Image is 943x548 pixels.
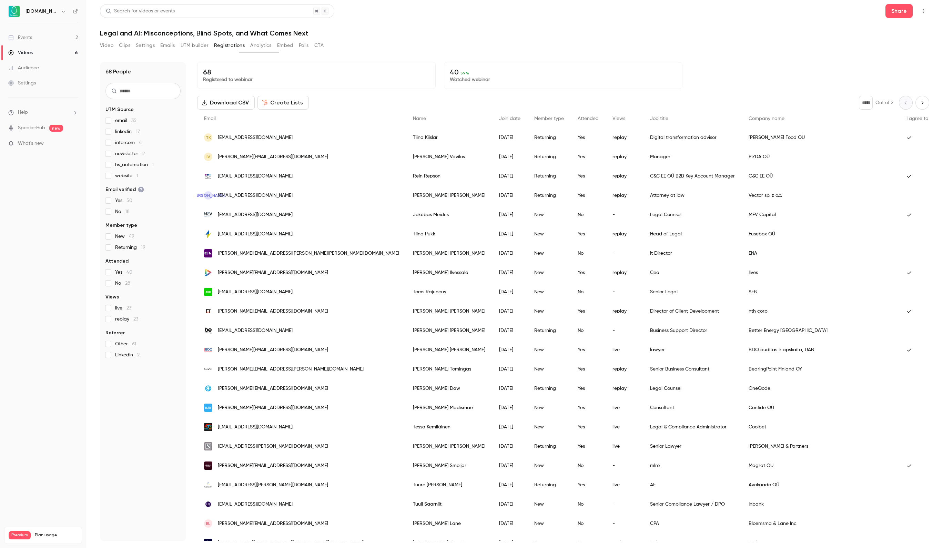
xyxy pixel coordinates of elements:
div: Returning [527,321,571,340]
div: Legal Counsel [643,379,742,398]
span: newsletter [115,150,145,157]
span: Attended [105,258,129,265]
span: [PERSON_NAME][EMAIL_ADDRESS][PERSON_NAME][DOMAIN_NAME] [218,366,364,373]
div: New [527,282,571,302]
div: Yes [571,359,606,379]
span: [PERSON_NAME][EMAIL_ADDRESS][DOMAIN_NAME] [218,269,328,276]
span: Member type [105,222,137,229]
div: Yes [571,302,606,321]
img: nthcorp.com [204,307,212,315]
span: intercom [115,139,142,146]
div: Senior Lawyer [643,437,742,456]
span: 61 [132,342,136,346]
span: [EMAIL_ADDRESS][DOMAIN_NAME] [218,192,293,199]
div: New [527,263,571,282]
span: 19 [141,245,145,250]
div: [DATE] [492,514,527,533]
span: No [115,208,130,215]
span: IV [206,154,210,160]
div: Returning [527,475,571,495]
span: [PERSON_NAME][EMAIL_ADDRESS][DOMAIN_NAME] [218,520,328,527]
div: Confide OÜ [742,398,900,417]
div: New [527,495,571,514]
button: Analytics [250,40,272,51]
div: Yes [571,475,606,495]
div: [DATE] [492,282,527,302]
p: Watched webinar [450,76,677,83]
div: Coolbet [742,417,900,437]
span: 17 [136,129,140,134]
span: 23 [126,306,131,311]
div: [PERSON_NAME] [PERSON_NAME] [406,321,492,340]
span: website [115,172,138,179]
div: Digital transformation advisor [643,128,742,147]
span: 2 [142,151,145,156]
div: Search for videos or events [106,8,175,15]
div: live [606,417,643,437]
button: Create Lists [257,96,309,110]
div: MEV Capital [742,205,900,224]
div: live [606,340,643,359]
div: CPA [643,514,742,533]
span: 1 [136,173,138,178]
div: [PERSON_NAME] Vavilov [406,147,492,166]
div: AE [643,475,742,495]
span: [EMAIL_ADDRESS][DOMAIN_NAME] [218,231,293,238]
div: Yes [571,263,606,282]
div: Yes [571,147,606,166]
div: Director of Client Development [643,302,742,321]
span: Views [105,294,119,301]
div: Tessa Kemiläinen [406,417,492,437]
span: [EMAIL_ADDRESS][DOMAIN_NAME] [218,424,293,431]
div: [PERSON_NAME] Daw [406,379,492,398]
span: [EMAIL_ADDRESS][DOMAIN_NAME] [218,327,293,334]
button: Registrations [214,40,245,51]
span: [PERSON_NAME][EMAIL_ADDRESS][DOMAIN_NAME] [218,385,328,392]
div: Toms Rajuncus [406,282,492,302]
div: [DATE] [492,205,527,224]
img: ena.org [204,249,212,257]
div: New [527,224,571,244]
div: replay [606,224,643,244]
div: replay [606,128,643,147]
div: replay [606,379,643,398]
span: linkedin [115,128,140,135]
span: EL [206,520,210,527]
span: [EMAIL_ADDRESS][DOMAIN_NAME] [218,134,293,141]
div: Videos [8,49,33,56]
div: It Director [643,244,742,263]
h1: 68 People [105,68,131,76]
div: [DATE] [492,244,527,263]
img: bdo.lt [204,346,212,354]
span: replay [115,316,138,323]
div: mlro [643,456,742,475]
div: [DATE] [492,224,527,244]
div: nth corp [742,302,900,321]
div: Fusebox OÜ [742,224,900,244]
div: Returning [527,147,571,166]
div: Tuure [PERSON_NAME] [406,475,492,495]
li: help-dropdown-opener [8,109,78,116]
div: Ceo [643,263,742,282]
span: email [115,117,136,124]
span: 28 [125,281,130,286]
div: replay [606,359,643,379]
div: Rein Repson [406,166,492,186]
span: Other [115,341,136,347]
img: oneqode.com [204,384,212,393]
span: Premium [9,531,31,539]
span: Help [18,109,28,116]
div: - [606,244,643,263]
img: inbank.ee [204,500,212,508]
div: Yes [571,379,606,398]
button: Settings [136,40,155,51]
span: Company name [749,116,784,121]
div: [DATE] [492,475,527,495]
div: replay [606,186,643,205]
div: Audience [8,64,39,71]
span: hs_automation [115,161,154,168]
div: [DATE] [492,263,527,282]
img: magrat.eu [204,461,212,470]
div: Tiina Pukk [406,224,492,244]
button: Clips [119,40,130,51]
